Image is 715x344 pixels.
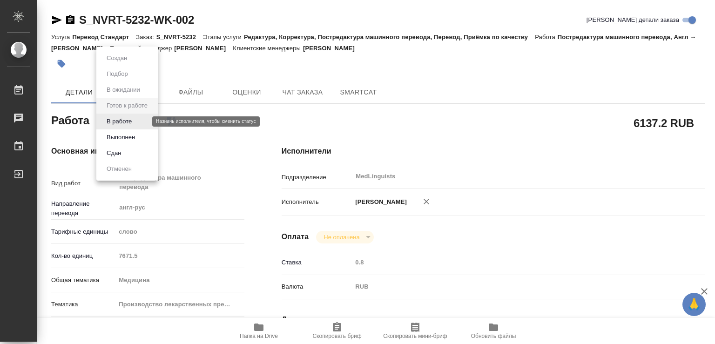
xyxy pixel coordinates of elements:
button: Готов к работе [104,101,150,111]
button: Отменен [104,164,135,174]
button: В ожидании [104,85,143,95]
button: Создан [104,53,130,63]
button: Выполнен [104,132,138,142]
button: В работе [104,116,135,127]
button: Подбор [104,69,131,79]
button: Сдан [104,148,124,158]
